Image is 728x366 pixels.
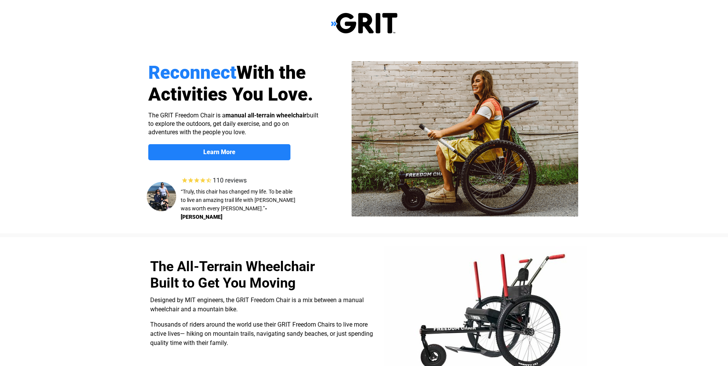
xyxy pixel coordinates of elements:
span: Designed by MIT engineers, the GRIT Freedom Chair is a mix between a manual wheelchair and a moun... [150,296,364,313]
strong: Learn More [203,148,235,156]
span: The GRIT Freedom Chair is a built to explore the outdoors, get daily exercise, and go on adventur... [148,112,318,136]
strong: manual all-terrain wheelchair [225,112,306,119]
span: With the [237,62,306,83]
span: The All-Terrain Wheelchair Built to Get You Moving [150,259,315,291]
span: Thousands of riders around the world use their GRIT Freedom Chairs to live more active lives— hik... [150,321,373,346]
span: “Truly, this chair has changed my life. To be able to live an amazing trail life with [PERSON_NAM... [181,189,295,211]
a: Learn More [148,144,290,160]
span: Reconnect [148,62,237,83]
span: Activities You Love. [148,83,313,105]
